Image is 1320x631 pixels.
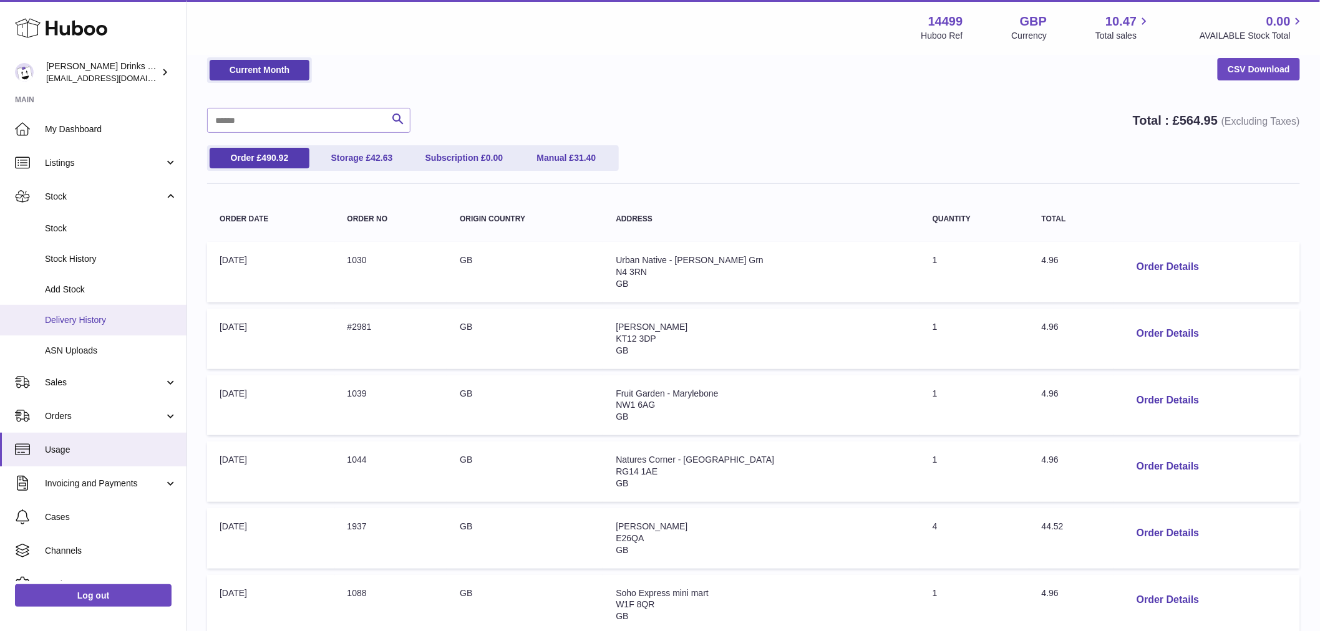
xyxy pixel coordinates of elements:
strong: Total : £ [1133,113,1300,127]
td: GB [447,309,603,369]
a: Log out [15,584,172,607]
a: Storage £42.63 [312,148,412,168]
span: AVAILABLE Stock Total [1200,30,1305,42]
a: 10.47 Total sales [1095,13,1151,42]
td: [DATE] [207,375,335,436]
button: Order Details [1127,321,1209,347]
span: Add Stock [45,284,177,296]
span: GB [616,412,628,421]
span: GB [616,345,628,355]
td: 1 [920,441,1029,502]
span: 4.96 [1042,388,1059,398]
span: Cases [45,511,177,523]
span: [PERSON_NAME] [616,521,687,531]
span: Settings [45,579,177,590]
span: Total sales [1095,30,1151,42]
span: 10.47 [1105,13,1137,30]
span: 44.52 [1042,521,1064,531]
div: Huboo Ref [921,30,963,42]
button: Order Details [1127,388,1209,413]
span: Usage [45,444,177,456]
td: 1 [920,375,1029,436]
td: 1937 [335,508,448,569]
span: Stock [45,223,177,234]
span: RG14 1AE [616,466,658,476]
th: Origin Country [447,203,603,236]
span: Urban Native - [PERSON_NAME] Grn [616,255,764,265]
td: 1 [920,309,1029,369]
td: 1 [920,242,1029,302]
td: [DATE] [207,441,335,502]
th: Order no [335,203,448,236]
td: 1039 [335,375,448,436]
span: 564.95 [1180,113,1218,127]
td: [DATE] [207,309,335,369]
span: 0.00 [486,153,503,163]
a: CSV Download [1218,58,1300,80]
a: Subscription £0.00 [414,148,514,168]
span: 4.96 [1042,322,1059,332]
span: Channels [45,545,177,557]
span: GB [616,611,628,621]
span: Orders [45,410,164,422]
span: W1F 8QR [616,599,654,609]
a: Manual £31.40 [517,148,616,168]
td: GB [447,508,603,569]
button: Order Details [1127,587,1209,613]
th: Order Date [207,203,335,236]
div: Currency [1012,30,1047,42]
button: Order Details [1127,521,1209,546]
span: Soho Express mini mart [616,588,709,598]
span: 4.96 [1042,588,1059,598]
a: Order £490.92 [210,148,309,168]
span: [EMAIL_ADDRESS][DOMAIN_NAME] [46,73,183,83]
button: Order Details [1127,254,1209,280]
a: 0.00 AVAILABLE Stock Total [1200,13,1305,42]
span: [PERSON_NAME] [616,322,687,332]
strong: 14499 [928,13,963,30]
span: 4.96 [1042,255,1059,265]
span: Listings [45,157,164,169]
td: GB [447,242,603,302]
td: 4 [920,508,1029,569]
button: Order Details [1127,454,1209,479]
img: internalAdmin-14499@internal.huboo.com [15,63,34,82]
th: Total [1029,203,1114,236]
span: Natures Corner - [GEOGRAPHIC_DATA] [616,455,774,465]
span: E26QA [616,533,644,543]
span: GB [616,478,628,488]
a: Current Month [210,60,309,80]
span: My Dashboard [45,123,177,135]
span: KT12 3DP [616,334,656,344]
td: 1030 [335,242,448,302]
span: Delivery History [45,314,177,326]
strong: GBP [1020,13,1047,30]
span: 31.40 [574,153,596,163]
span: GB [616,545,628,555]
span: Stock History [45,253,177,265]
td: [DATE] [207,242,335,302]
span: Fruit Garden - Marylebone [616,388,718,398]
th: Quantity [920,203,1029,236]
span: Sales [45,377,164,388]
th: Address [603,203,920,236]
td: 1044 [335,441,448,502]
span: 42.63 [371,153,392,163]
span: ASN Uploads [45,345,177,357]
td: GB [447,441,603,502]
div: [PERSON_NAME] Drinks LTD (t/a Zooz) [46,60,158,84]
td: #2981 [335,309,448,369]
span: 4.96 [1042,455,1059,465]
td: GB [447,375,603,436]
td: [DATE] [207,508,335,569]
span: Stock [45,191,164,203]
span: N4 3RN [616,267,647,277]
span: (Excluding Taxes) [1221,116,1300,127]
span: GB [616,279,628,289]
span: 490.92 [261,153,288,163]
span: Invoicing and Payments [45,478,164,489]
span: NW1 6AG [616,400,655,410]
span: 0.00 [1266,13,1291,30]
